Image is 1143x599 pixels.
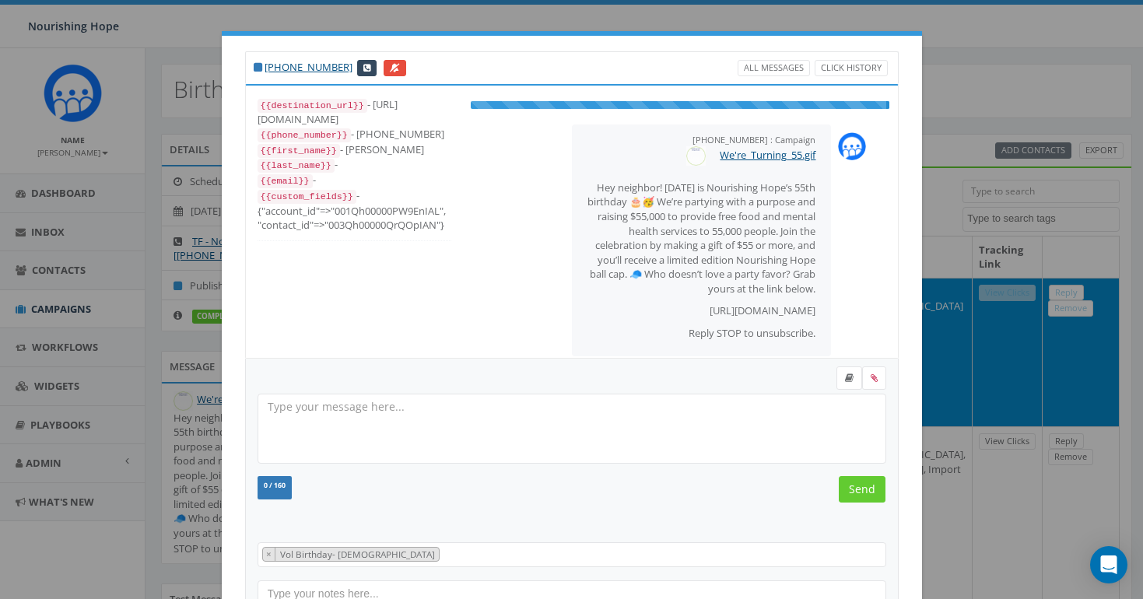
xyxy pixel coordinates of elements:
[258,157,451,173] div: -
[692,134,815,145] small: [PHONE_NUMBER] : Campaign
[279,548,439,560] span: Vol Birthday- [DEMOGRAPHIC_DATA]
[266,548,272,560] span: ×
[258,173,451,188] div: -
[258,142,451,158] div: - [PERSON_NAME]
[6,82,227,110] div: You will be redirected to our universal log in page.
[1090,546,1127,583] div: Open Intercom Messenger
[263,548,275,561] button: Remove item
[258,174,313,188] code: {{email}}
[587,180,816,296] p: Hey neighbor! [DATE] is Nourishing Hope’s 55th birthday 🎂🥳 We’re partying with a purpose and rais...
[838,132,866,160] img: Rally_Corp_Logo_1.png
[258,144,340,158] code: {{first_name}}
[258,99,367,113] code: {{destination_url}}
[815,60,888,76] a: Click History
[6,110,47,124] a: Log in
[720,148,815,162] a: We're_Turning_55.gif
[836,366,862,390] label: Insert Template Text
[254,62,262,72] i: This phone number is subscribed and will receive texts.
[258,127,451,142] div: - [PHONE_NUMBER]
[587,303,816,318] p: [URL][DOMAIN_NAME]
[264,481,286,490] span: 0 / 160
[862,366,886,390] span: Attach your media
[738,60,810,76] a: All Messages
[258,97,451,127] div: - [URL][DOMAIN_NAME]
[262,547,440,562] li: Vol Birthday- April 2025
[6,6,113,26] img: logo
[587,326,816,341] p: Reply STOP to unsubscribe.
[258,159,335,173] code: {{last_name}}
[6,110,47,126] button: Log in
[444,548,451,562] textarea: Search
[265,60,352,74] a: [PHONE_NUMBER]
[839,476,885,503] input: Send
[258,128,351,142] code: {{phone_number}}
[258,190,356,204] code: {{custom_fields}}
[258,188,451,233] div: - {"account_id"=>"001Qh00000PW9EnIAL", "contact_id"=>"003Qh00000QrQOpIAN"}
[6,68,227,82] div: Hello! Please Log In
